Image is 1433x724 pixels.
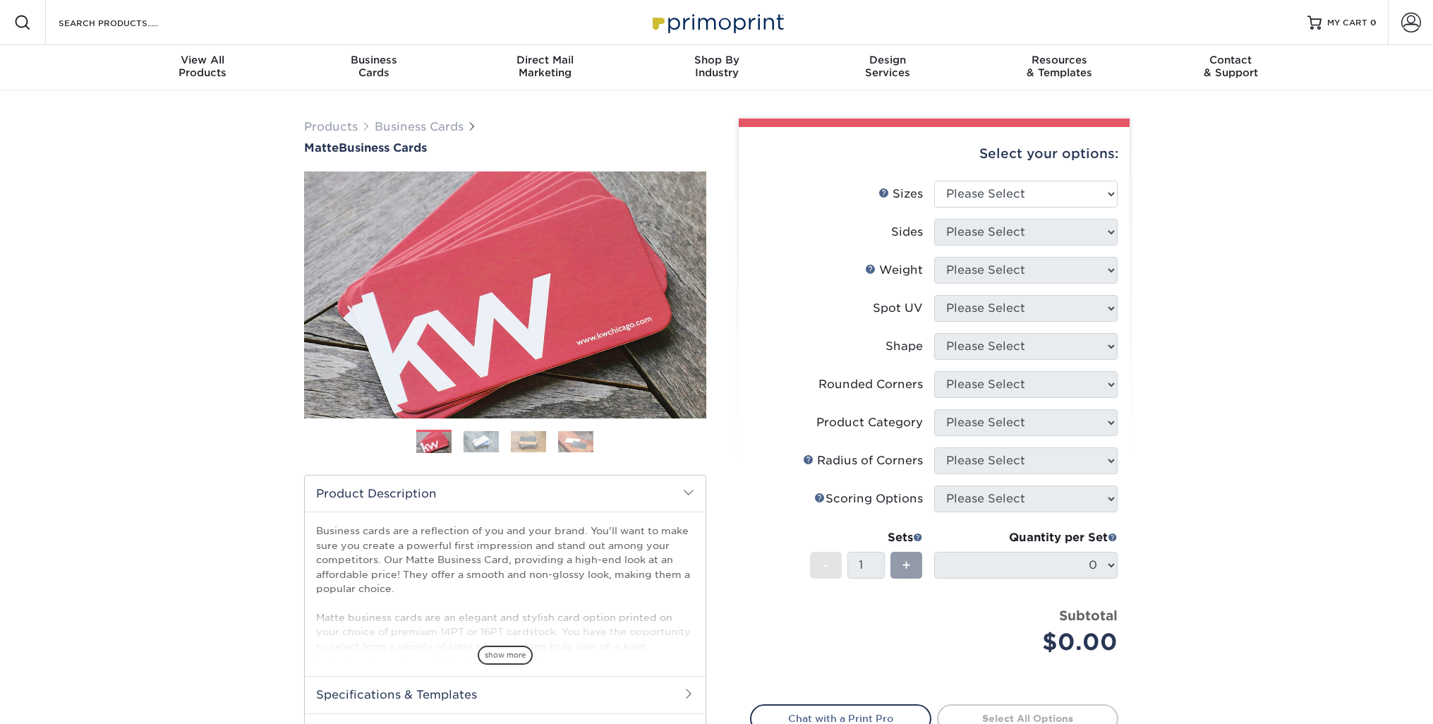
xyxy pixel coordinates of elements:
div: Services [802,54,974,79]
span: View All [117,54,289,66]
img: Business Cards 02 [464,431,499,452]
div: Scoring Options [814,490,923,507]
a: Business Cards [375,120,464,133]
div: Sides [891,224,923,241]
img: Business Cards 04 [558,431,593,452]
span: + [902,555,911,576]
img: Matte 01 [304,94,706,496]
div: Product Category [816,414,923,431]
h2: Specifications & Templates [305,676,706,713]
a: Contact& Support [1145,45,1317,90]
a: Resources& Templates [974,45,1145,90]
div: Cards [288,54,459,79]
span: Matte [304,141,339,155]
span: Direct Mail [459,54,631,66]
h1: Business Cards [304,141,706,155]
span: Shop By [631,54,802,66]
div: Products [117,54,289,79]
img: Business Cards 03 [511,431,546,452]
div: Rounded Corners [818,376,923,393]
span: Business [288,54,459,66]
div: Shape [885,338,923,355]
div: Marketing [459,54,631,79]
a: Shop ByIndustry [631,45,802,90]
a: MatteBusiness Cards [304,141,706,155]
div: Sizes [878,186,923,203]
span: Contact [1145,54,1317,66]
div: $0.00 [945,625,1118,659]
span: 0 [1370,18,1377,28]
h2: Product Description [305,476,706,512]
div: Weight [865,262,923,279]
span: show more [478,646,533,665]
a: BusinessCards [288,45,459,90]
a: Products [304,120,358,133]
img: Primoprint [646,7,787,37]
div: Quantity per Set [934,529,1118,546]
a: View AllProducts [117,45,289,90]
a: DesignServices [802,45,974,90]
div: Select your options: [750,127,1118,181]
div: Radius of Corners [803,452,923,469]
input: SEARCH PRODUCTS..... [57,14,195,31]
div: & Templates [974,54,1145,79]
span: Design [802,54,974,66]
div: & Support [1145,54,1317,79]
span: - [823,555,829,576]
span: Resources [974,54,1145,66]
img: Business Cards 01 [416,425,452,460]
div: Spot UV [873,300,923,317]
a: Direct MailMarketing [459,45,631,90]
span: MY CART [1327,17,1367,29]
div: Sets [810,529,923,546]
strong: Subtotal [1059,608,1118,623]
div: Industry [631,54,802,79]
